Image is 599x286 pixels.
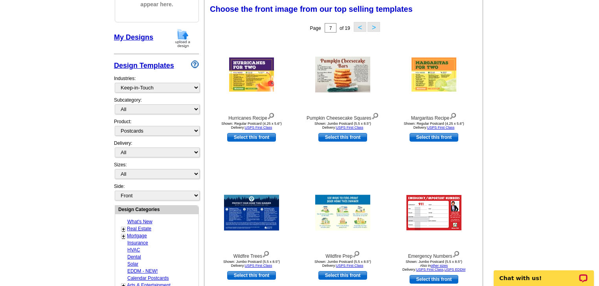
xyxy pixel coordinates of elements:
[391,111,477,122] div: Margaritas Recipe
[127,261,138,267] a: Solar
[122,226,125,232] a: +
[367,22,380,32] button: >
[114,118,199,140] div: Product:
[371,111,379,120] img: view design details
[127,275,169,281] a: Calendar Postcards
[299,111,386,122] div: Pumpkin Cheesecake Squares
[431,264,448,268] a: other sizes
[227,271,276,280] a: use this design
[114,33,153,41] a: My Designs
[336,126,364,129] a: USPS First Class
[391,260,477,271] div: Shown: Jumbo Postcard (5.5 x 8.5") Delivery: ,
[354,22,366,32] button: <
[208,249,295,260] div: Wildfire Trees
[318,133,367,142] a: use this design
[127,240,148,246] a: Insurance
[452,249,460,258] img: view design details
[114,71,199,97] div: Industries:
[208,111,295,122] div: Hurricanes Recipe
[449,111,457,120] img: view design details
[114,62,174,69] a: Design Templates
[227,133,276,142] a: use this design
[127,219,153,224] a: What's New
[208,122,295,129] div: Shown: Regular Postcard (4.25 x 5.6") Delivery:
[299,260,386,268] div: Shown: Jumbo Postcard (5.5 x 8.5") Delivery:
[115,206,198,213] div: Design Categories
[489,261,599,286] iframe: LiveChat chat widget
[410,275,458,284] a: use this design
[127,226,151,231] a: Real Estate
[127,233,147,239] a: Mortgage
[114,161,199,183] div: Sizes:
[114,183,199,201] div: Side:
[427,126,455,129] a: USPS First Class
[299,122,386,129] div: Shown: Jumbo Postcard (5.5 x 8.5") Delivery:
[262,249,270,258] img: view design details
[114,140,199,161] div: Delivery:
[114,97,199,118] div: Subcategory:
[420,264,448,268] span: Also in
[122,233,125,239] a: +
[412,58,456,92] img: Margaritas Recipe
[391,122,477,129] div: Shown: Regular Postcard (4.25 x 5.6") Delivery:
[191,60,199,68] img: design-wizard-help-icon.png
[173,28,193,48] img: upload-design
[245,126,272,129] a: USPS First Class
[416,268,444,271] a: USPS First Class
[406,195,461,230] img: Emergency Numbers
[127,247,140,253] a: HVAC
[299,249,386,260] div: Wildfire Prep
[224,195,279,231] img: Wildfire Trees
[245,264,272,268] a: USPS First Class
[315,195,370,231] img: Wildfire Prep
[210,5,413,13] span: Choose the front image from our top selling templates
[410,133,458,142] a: use this design
[127,254,141,260] a: Dental
[318,271,367,280] a: use this design
[127,268,158,274] a: EDDM - NEW!
[391,249,477,260] div: Emergency Numbers
[315,57,370,93] img: Pumpkin Cheesecake Squares
[267,111,275,120] img: view design details
[445,268,466,271] a: USPS EDDM
[208,260,295,268] div: Shown: Jumbo Postcard (5.5 x 8.5") Delivery:
[229,58,274,92] img: Hurricanes Recipe
[353,249,360,258] img: view design details
[336,264,364,268] a: USPS First Class
[340,26,350,31] span: of 19
[310,26,321,31] span: Page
